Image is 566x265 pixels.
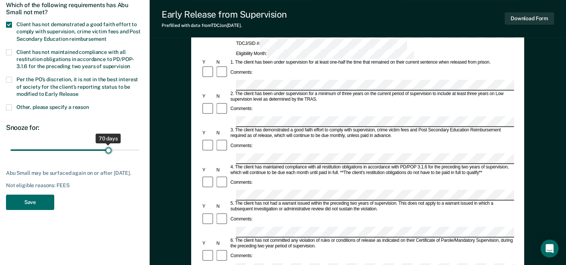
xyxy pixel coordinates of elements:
[201,241,215,246] div: Y
[215,130,229,136] div: N
[215,60,229,66] div: N
[229,60,514,66] div: 1. The client has been under supervision for at least one-half the time that remained on their cu...
[201,60,215,66] div: Y
[229,180,254,186] div: Comments:
[6,170,144,176] div: Abu Small may be surfaced again on or after [DATE].
[229,106,254,112] div: Comments:
[229,128,514,139] div: 3. The client has demonstrated a good faith effort to comply with supervision, crime victim fees ...
[6,195,54,210] button: Save
[6,124,144,132] div: Snooze for:
[229,201,514,212] div: 5. The client has not had a warrant issued within the preceding two years of supervision. This do...
[235,49,415,59] div: Eligibility Month:
[215,94,229,99] div: N
[162,23,287,28] div: Prefilled with data from TDCJ on [DATE] .
[16,21,141,42] span: Client has not demonstrated a good faith effort to comply with supervision, crime victim fees and...
[201,167,215,173] div: Y
[96,134,121,143] div: 70 days
[16,104,89,110] span: Other, please specify a reason
[229,253,254,259] div: Comments:
[229,91,514,102] div: 2. The client has been under supervision for a minimum of three years on the current period of su...
[16,76,138,97] span: Per the PO’s discretion, it is not in the best interest of society for the client’s reporting sta...
[16,49,134,69] span: Client has not maintained compliance with all restitution obligations in accordance to PD/POP-3.1...
[215,167,229,173] div: N
[201,204,215,210] div: Y
[215,241,229,246] div: N
[201,94,215,99] div: Y
[215,204,229,210] div: N
[541,240,559,258] div: Open Intercom Messenger
[229,70,254,75] div: Comments:
[229,217,254,222] div: Comments:
[229,143,254,149] div: Comments:
[229,164,514,176] div: 4. The client has maintained compliance with all restitution obligations in accordance with PD/PO...
[235,39,408,49] div: TDCJ/SID #:
[201,130,215,136] div: Y
[505,12,554,25] button: Download Form
[229,238,514,249] div: 6. The client has not committed any violation of rules or conditions of release as indicated on t...
[162,9,287,20] div: Early Release from Supervision
[6,182,144,189] div: Not eligible reasons: FEES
